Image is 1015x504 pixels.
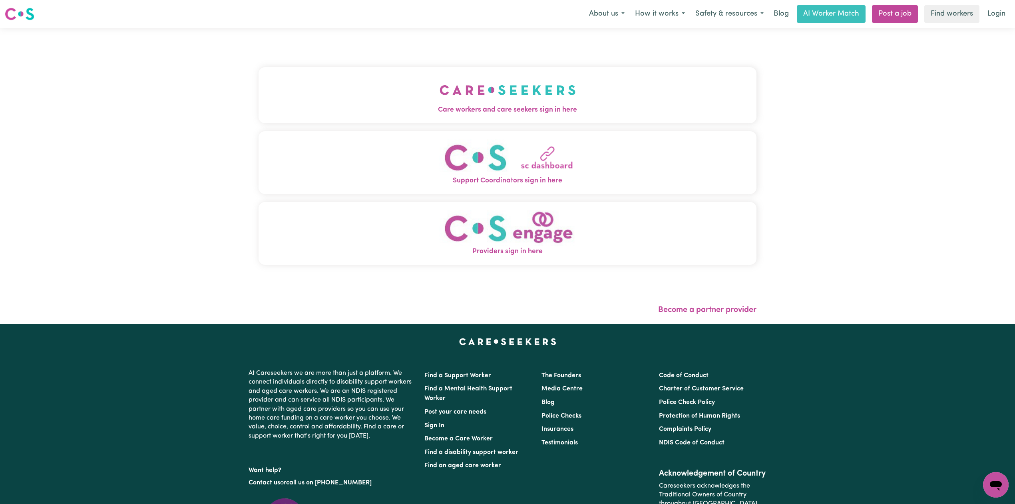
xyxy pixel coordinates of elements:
a: NDIS Code of Conduct [659,440,724,446]
a: Post your care needs [424,409,486,415]
a: Contact us [249,480,280,486]
a: call us on [PHONE_NUMBER] [286,480,372,486]
a: Complaints Policy [659,426,711,432]
a: Become a Care Worker [424,436,493,442]
button: Care workers and care seekers sign in here [259,67,756,123]
a: Sign In [424,422,444,429]
span: Support Coordinators sign in here [259,176,756,186]
a: Find a disability support worker [424,449,518,456]
p: At Careseekers we are more than just a platform. We connect individuals directly to disability su... [249,366,415,444]
a: Find a Mental Health Support Worker [424,386,512,402]
p: Want help? [249,463,415,475]
a: Login [983,5,1010,23]
a: Careseekers logo [5,5,34,23]
span: Providers sign in here [259,246,756,257]
a: Become a partner provider [658,306,756,314]
a: Protection of Human Rights [659,413,740,419]
a: Media Centre [541,386,583,392]
button: Safety & resources [690,6,769,22]
a: AI Worker Match [797,5,866,23]
iframe: Button to launch messaging window [983,472,1009,498]
a: Blog [541,399,555,406]
img: Careseekers logo [5,7,34,21]
p: or [249,475,415,490]
button: Support Coordinators sign in here [259,131,756,194]
button: How it works [630,6,690,22]
span: Care workers and care seekers sign in here [259,105,756,115]
a: Insurances [541,426,573,432]
a: The Founders [541,372,581,379]
button: About us [584,6,630,22]
h2: Acknowledgement of Country [659,469,766,478]
a: Charter of Customer Service [659,386,744,392]
a: Testimonials [541,440,578,446]
button: Providers sign in here [259,202,756,265]
a: Police Checks [541,413,581,419]
a: Police Check Policy [659,399,715,406]
a: Post a job [872,5,918,23]
a: Careseekers home page [459,338,556,345]
a: Find an aged care worker [424,462,501,469]
a: Blog [769,5,794,23]
a: Find a Support Worker [424,372,491,379]
a: Code of Conduct [659,372,709,379]
a: Find workers [924,5,979,23]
